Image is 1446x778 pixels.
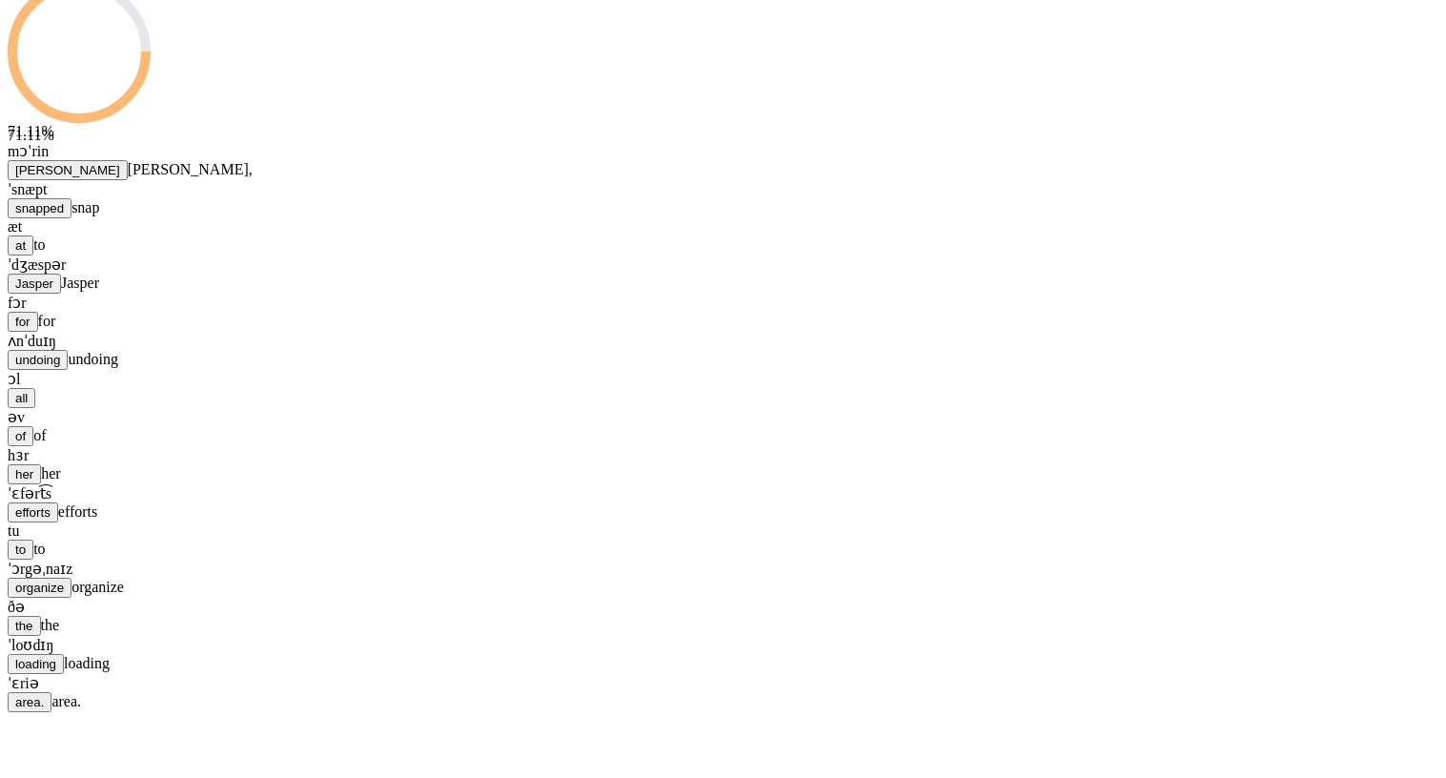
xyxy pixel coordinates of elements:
[33,541,45,557] span: to
[71,199,99,215] span: snap
[15,467,33,481] span: her
[8,350,68,370] button: undoing
[33,236,45,253] span: to
[61,275,99,291] span: Jasper
[8,674,1438,692] div: ˈɛriə
[33,427,46,443] span: of
[8,598,1438,616] div: ðə
[8,218,1438,235] div: æt
[8,123,54,139] span: 71.11 %
[8,408,1438,426] div: əv
[8,692,51,712] button: area.
[8,180,1438,198] div: ˈsnæpt
[15,505,51,520] span: efforts
[8,654,64,674] button: loading
[8,294,1438,312] div: fɔr
[15,238,26,253] span: at
[71,579,124,595] span: organize
[8,160,128,180] button: [PERSON_NAME]
[15,315,31,329] span: for
[58,503,97,520] span: efforts
[8,312,38,332] button: for
[15,619,33,633] span: the
[15,429,26,443] span: of
[15,581,64,595] span: organize
[8,332,1438,350] div: ʌnˈduɪŋ
[8,256,1438,274] div: ˈdʒæspər
[8,198,71,218] button: snapped
[41,617,60,633] span: the
[15,657,56,671] span: loading
[8,426,33,446] button: of
[15,695,44,709] span: area.
[128,161,253,177] span: [PERSON_NAME],
[41,465,60,481] span: her
[51,693,81,709] span: area.
[15,391,28,405] span: all
[8,274,61,294] button: Jasper
[8,142,1438,160] div: mɔˈrin
[8,370,1438,388] div: ɔl
[8,235,33,256] button: at
[8,464,41,484] button: her
[15,201,64,215] span: snapped
[38,313,56,329] span: for
[8,388,35,408] button: all
[68,351,117,367] span: undoing
[15,163,120,177] span: [PERSON_NAME]
[8,578,71,598] button: organize
[8,560,1438,578] div: ˈɔrgəˌnaɪz
[8,446,1438,464] div: hɜr
[8,522,1438,540] div: tu
[8,484,1438,502] div: ˈɛfərt͡s
[15,543,26,557] span: to
[15,353,60,367] span: undoing
[8,502,58,522] button: efforts
[64,655,110,671] span: loading
[8,540,33,560] button: to
[8,616,41,636] button: the
[8,636,1438,654] div: ˈloʊdɪŋ
[15,276,53,291] span: Jasper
